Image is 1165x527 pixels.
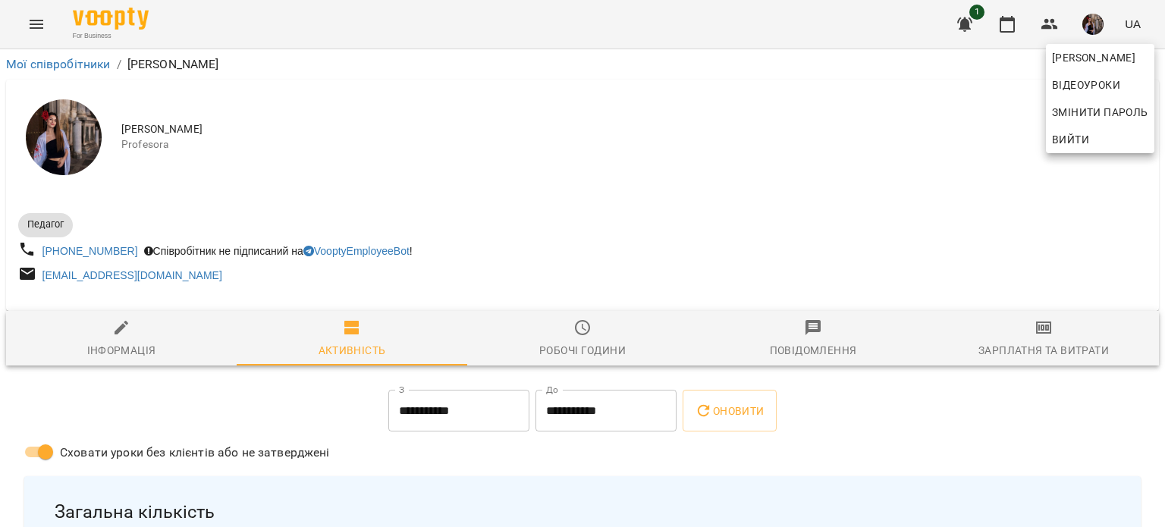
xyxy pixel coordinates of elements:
[1046,126,1154,153] button: Вийти
[1046,44,1154,71] a: [PERSON_NAME]
[1052,103,1148,121] span: Змінити пароль
[1052,49,1148,67] span: [PERSON_NAME]
[1052,76,1120,94] span: Відеоуроки
[1052,130,1089,149] span: Вийти
[1046,99,1154,126] a: Змінити пароль
[1046,71,1126,99] a: Відеоуроки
